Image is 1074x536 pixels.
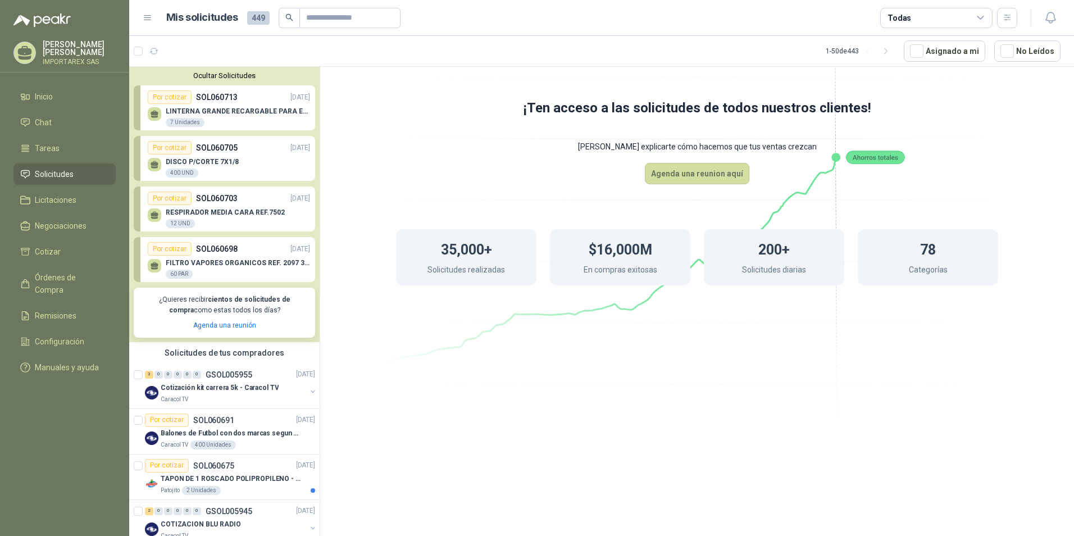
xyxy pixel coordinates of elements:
[35,142,60,155] span: Tareas
[161,486,180,495] p: Patojito
[161,519,241,530] p: COTIZACION BLU RADIO
[134,187,315,231] a: Por cotizarSOL060703[DATE] RESPIRADOR MEDIA CARA REF.750212 UND
[145,431,158,445] img: Company Logo
[161,474,301,484] p: TAPON DE 1 ROSCADO POLIPROPILENO - HEMBRA NPT
[164,507,172,515] div: 0
[154,507,163,515] div: 0
[166,219,195,228] div: 12 UND
[148,242,192,256] div: Por cotizar
[129,409,320,455] a: Por cotizarSOL060691[DATE] Company LogoBalones de Futbol con dos marcas segun adjunto. Adjuntar c...
[193,507,201,515] div: 0
[183,371,192,379] div: 0
[290,244,310,255] p: [DATE]
[427,264,505,279] p: Solicitudes realizadas
[166,169,198,178] div: 400 UND
[196,142,238,154] p: SOL060705
[920,236,936,261] h1: 78
[351,130,1043,163] p: [PERSON_NAME] explicarte cómo hacemos que tus ventas crezcan
[35,335,84,348] span: Configuración
[43,40,116,56] p: [PERSON_NAME] [PERSON_NAME]
[193,371,201,379] div: 0
[161,440,188,449] p: Caracol TV
[13,267,116,301] a: Órdenes de Compra
[13,138,116,159] a: Tareas
[290,143,310,153] p: [DATE]
[888,12,911,24] div: Todas
[145,523,158,536] img: Company Logo
[645,163,749,184] a: Agenda una reunion aquí
[129,455,320,500] a: Por cotizarSOL060675[DATE] Company LogoTAPON DE 1 ROSCADO POLIPROPILENO - HEMBRA NPTPatojito2 Uni...
[148,90,192,104] div: Por cotizar
[35,361,99,374] span: Manuales y ayuda
[174,371,182,379] div: 0
[13,86,116,107] a: Inicio
[290,193,310,204] p: [DATE]
[190,440,236,449] div: 400 Unidades
[296,369,315,380] p: [DATE]
[296,506,315,516] p: [DATE]
[35,168,74,180] span: Solicitudes
[35,116,52,129] span: Chat
[174,507,182,515] div: 0
[206,507,252,515] p: GSOL005945
[148,141,192,155] div: Por cotizar
[145,507,153,515] div: 2
[13,331,116,352] a: Configuración
[13,357,116,378] a: Manuales y ayuda
[134,237,315,282] a: Por cotizarSOL060698[DATE] FILTRO VAPORES ORGANICOS REF. 2097 3M60 PAR
[826,42,895,60] div: 1 - 50 de 443
[161,428,301,439] p: Balones de Futbol con dos marcas segun adjunto. Adjuntar cotizacion en su formato
[35,271,105,296] span: Órdenes de Compra
[904,40,985,62] button: Asignado a mi
[148,192,192,205] div: Por cotizar
[13,163,116,185] a: Solicitudes
[196,243,238,255] p: SOL060698
[166,259,310,267] p: FILTRO VAPORES ORGANICOS REF. 2097 3M
[43,58,116,65] p: IMPORTAREX SAS
[13,189,116,211] a: Licitaciones
[589,236,652,261] h1: $16,000M
[290,92,310,103] p: [DATE]
[161,395,188,404] p: Caracol TV
[285,13,293,21] span: search
[196,192,238,205] p: SOL060703
[35,246,61,258] span: Cotizar
[183,507,192,515] div: 0
[145,414,189,427] div: Por cotizar
[296,460,315,471] p: [DATE]
[35,194,76,206] span: Licitaciones
[35,310,76,322] span: Remisiones
[193,321,256,329] a: Agenda una reunión
[35,220,87,232] span: Negociaciones
[161,383,279,393] p: Cotización kit carrera 5k - Caracol TV
[145,477,158,490] img: Company Logo
[166,118,204,127] div: 7 Unidades
[909,264,948,279] p: Categorías
[193,462,234,470] p: SOL060675
[13,112,116,133] a: Chat
[758,236,790,261] h1: 200+
[182,486,221,495] div: 2 Unidades
[154,371,163,379] div: 0
[145,368,317,404] a: 3 0 0 0 0 0 GSOL005955[DATE] Company LogoCotización kit carrera 5k - Caracol TVCaracol TV
[994,40,1061,62] button: No Leídos
[13,241,116,262] a: Cotizar
[13,215,116,237] a: Negociaciones
[742,264,806,279] p: Solicitudes diarias
[164,371,172,379] div: 0
[196,91,238,103] p: SOL060713
[247,11,270,25] span: 449
[13,305,116,326] a: Remisiones
[13,13,71,27] img: Logo peakr
[296,415,315,425] p: [DATE]
[129,342,320,364] div: Solicitudes de tus compradores
[145,386,158,399] img: Company Logo
[134,85,315,130] a: Por cotizarSOL060713[DATE] LINTERNA GRANDE RECARGABLE PARA ESPACIOS ABIERTOS 100-150MTS7 Unidades
[140,294,308,316] p: ¿Quieres recibir como estas todos los días?
[35,90,53,103] span: Inicio
[584,264,657,279] p: En compras exitosas
[166,270,193,279] div: 60 PAR
[166,10,238,26] h1: Mis solicitudes
[441,236,492,261] h1: 35,000+
[206,371,252,379] p: GSOL005955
